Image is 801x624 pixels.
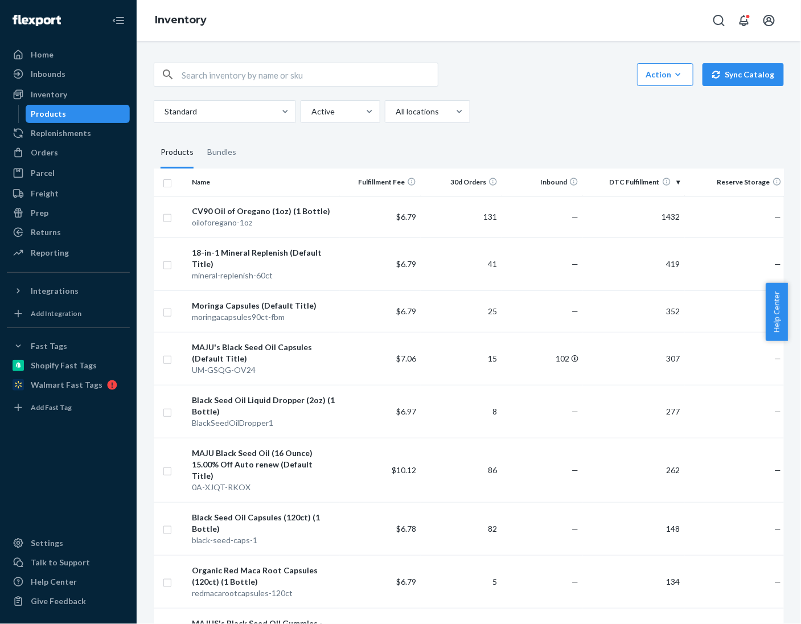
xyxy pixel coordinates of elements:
div: Settings [31,537,63,549]
span: $6.78 [396,524,416,533]
span: — [572,259,578,269]
div: MAJU Black Seed Oil (16 Ounce) 15.00% Off Auto renew (Default Title) [192,448,335,482]
div: Black Seed Oil Liquid Dropper (2oz) (1 Bottle) [192,395,335,417]
div: Home [31,49,54,60]
span: — [572,524,578,533]
span: — [775,577,782,586]
div: redmacarootcapsules-120ct [192,588,335,599]
a: Orders [7,143,130,162]
div: Returns [31,227,61,238]
button: Open notifications [733,9,755,32]
div: UM-GSQG-OV24 [192,364,335,376]
div: Parcel [31,167,55,179]
div: Bundles [207,137,236,169]
button: Fast Tags [7,337,130,355]
a: Shopify Fast Tags [7,356,130,375]
td: 5 [421,555,502,608]
th: Inbound [502,169,584,196]
button: Action [637,63,693,86]
div: Inbounds [31,68,65,80]
button: Sync Catalog [703,63,784,86]
input: Search inventory by name or sku [182,63,438,86]
td: 82 [421,502,502,555]
span: — [572,407,578,416]
div: Orders [31,147,58,158]
div: Add Fast Tag [31,403,72,412]
div: Replenishments [31,128,91,139]
a: Products [26,105,130,123]
th: Name [187,169,339,196]
div: Help Center [31,576,77,588]
span: — [572,212,578,221]
div: BlackSeedOilDropper1 [192,417,335,429]
div: mineral-replenish-60ct [192,270,335,281]
div: Moringa Capsules (Default Title) [192,300,335,311]
td: 131 [421,196,502,237]
div: oiloforegano-1oz [192,217,335,228]
a: Parcel [7,164,130,182]
button: Open account menu [758,9,781,32]
span: $6.79 [396,212,416,221]
a: Reporting [7,244,130,262]
td: 15 [421,332,502,385]
div: Products [31,108,67,120]
a: Add Fast Tag [7,399,130,417]
span: — [775,524,782,533]
div: Black Seed Oil Capsules (120ct) (1 Bottle) [192,512,335,535]
div: Inventory [31,89,67,100]
td: 419 [583,237,684,290]
span: — [775,354,782,363]
span: — [775,465,782,475]
th: 30d Orders [421,169,502,196]
a: Returns [7,223,130,241]
div: Fast Tags [31,340,67,352]
div: Walmart Fast Tags [31,379,102,391]
button: Close Navigation [107,9,130,32]
div: moringacapsules90ct-fbm [192,311,335,323]
a: Freight [7,184,130,203]
div: Action [646,69,685,80]
a: Inventory [7,85,130,104]
th: Fulfillment Fee [340,169,421,196]
button: Open Search Box [708,9,730,32]
button: Integrations [7,282,130,300]
img: Flexport logo [13,15,61,26]
td: 307 [583,332,684,385]
span: $7.06 [396,354,416,363]
div: 0A-XJQT-RKOX [192,482,335,493]
input: Standard [163,106,165,117]
td: 148 [583,502,684,555]
a: Settings [7,534,130,552]
a: Prep [7,204,130,222]
div: Shopify Fast Tags [31,360,97,371]
div: Organic Red Maca Root Capsules (120ct) (1 Bottle) [192,565,335,588]
td: 8 [421,385,502,438]
span: $6.79 [396,306,416,316]
div: black-seed-caps-1 [192,535,335,546]
a: Talk to Support [7,553,130,572]
span: — [572,465,578,475]
span: $10.12 [392,465,416,475]
div: Integrations [31,285,79,297]
a: Help Center [7,573,130,591]
span: — [775,407,782,416]
td: 102 [502,332,584,385]
div: CV90 Oil of Oregano (1oz) (1 Bottle) [192,206,335,217]
span: $6.79 [396,577,416,586]
td: 25 [421,290,502,332]
div: Give Feedback [31,596,86,607]
a: Home [7,46,130,64]
a: Walmart Fast Tags [7,376,130,394]
a: Add Integration [7,305,130,323]
span: $6.79 [396,259,416,269]
td: 352 [583,290,684,332]
input: All locations [395,106,396,117]
input: Active [310,106,311,117]
a: Inbounds [7,65,130,83]
td: 277 [583,385,684,438]
button: Give Feedback [7,592,130,610]
div: MAJU's Black Seed Oil Capsules (Default Title) [192,342,335,364]
ol: breadcrumbs [146,4,216,37]
td: 134 [583,555,684,608]
td: 86 [421,438,502,502]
